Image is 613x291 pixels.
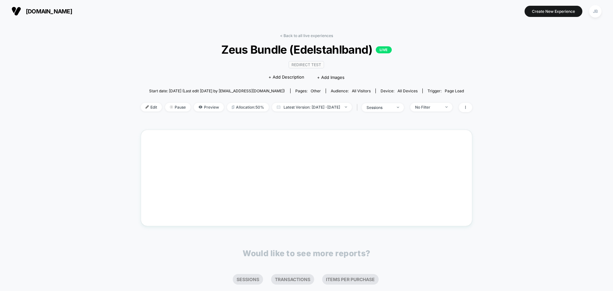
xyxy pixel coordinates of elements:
span: Pause [165,103,191,111]
div: No Filter [415,105,441,110]
img: end [397,107,399,108]
span: [DOMAIN_NAME] [26,8,72,15]
a: < Back to all live experiences [280,33,333,38]
img: end [345,106,347,108]
span: Redirect Test [289,61,324,68]
div: JB [589,5,602,18]
div: Audience: [331,88,371,93]
div: sessions [367,105,392,110]
button: [DOMAIN_NAME] [10,6,74,16]
div: Pages: [295,88,321,93]
p: LIVE [376,46,392,53]
li: Sessions [233,274,263,285]
p: Would like to see more reports? [243,249,370,258]
li: Transactions [271,274,314,285]
span: All Visitors [352,88,371,93]
img: rebalance [232,105,234,109]
img: end [445,106,448,108]
img: end [170,105,173,109]
span: Page Load [445,88,464,93]
span: + Add Images [317,75,344,80]
span: Allocation: 50% [227,103,269,111]
span: Zeus Bundle (Edelstahlband) [157,43,456,56]
span: Preview [194,103,224,111]
img: edit [146,105,149,109]
span: other [311,88,321,93]
span: | [355,103,362,112]
img: Visually logo [11,6,21,16]
span: Device: [375,88,422,93]
span: all devices [397,88,418,93]
span: Start date: [DATE] (Last edit [DATE] by [EMAIL_ADDRESS][DOMAIN_NAME]) [149,88,285,93]
li: Items Per Purchase [322,274,379,285]
span: + Add Description [269,74,304,80]
img: calendar [277,105,280,109]
button: JB [587,5,603,18]
span: Edit [141,103,162,111]
button: Create New Experience [525,6,582,17]
div: Trigger: [428,88,464,93]
span: Latest Version: [DATE] - [DATE] [272,103,352,111]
